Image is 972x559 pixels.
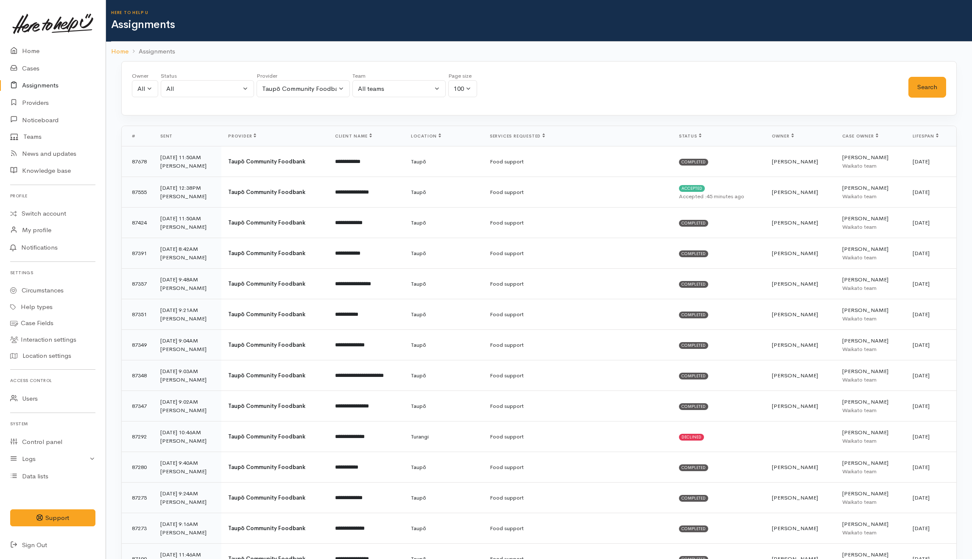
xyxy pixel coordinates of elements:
[154,238,221,269] td: [DATE] 8:42AM
[842,253,899,262] div: Waikato team
[913,250,930,257] time: [DATE]
[842,376,899,384] div: Waikato team
[404,330,483,360] td: Taupō
[228,433,305,440] b: Taupō Community Foodbank
[765,513,835,544] td: [PERSON_NAME]
[679,159,708,166] span: Completed
[128,47,175,56] li: Assignments
[404,452,483,483] td: Taupō
[10,509,95,527] button: Support
[765,299,835,330] td: [PERSON_NAME]
[160,253,215,262] div: [PERSON_NAME]
[913,280,930,287] time: [DATE]
[10,418,95,430] h6: System
[483,452,672,483] td: Food support
[122,452,154,483] td: 87280
[765,208,835,238] td: [PERSON_NAME]
[154,126,221,146] th: Sent
[483,208,672,238] td: Food support
[122,238,154,269] td: 87391
[404,208,483,238] td: Taupō
[404,360,483,391] td: Taupō
[404,391,483,421] td: Taupō
[228,158,305,165] b: Taupō Community Foodbank
[835,421,906,452] td: [PERSON_NAME]
[679,495,708,502] span: Completed
[228,250,305,257] b: Taupō Community Foodbank
[490,133,545,139] span: Services requested
[106,42,972,62] nav: breadcrumb
[842,528,899,537] div: Waikato team
[160,315,215,323] div: [PERSON_NAME]
[160,345,215,354] div: [PERSON_NAME]
[842,133,878,139] span: Case owner
[913,341,930,348] time: [DATE]
[913,133,938,139] span: Lifespan
[404,483,483,513] td: Taupō
[835,208,906,238] td: [PERSON_NAME]
[154,483,221,513] td: [DATE] 9:24AM
[404,238,483,269] td: Taupō
[160,162,215,170] div: [PERSON_NAME]
[111,10,972,15] h6: Here to help u
[679,464,708,471] span: Completed
[122,126,154,146] th: #
[765,452,835,483] td: [PERSON_NAME]
[448,72,477,80] div: Page size
[122,208,154,238] td: 87424
[483,269,672,299] td: Food support
[122,360,154,391] td: 87348
[483,146,672,177] td: Food support
[228,133,256,139] span: Provider
[483,238,672,269] td: Food support
[335,133,372,139] span: Client name
[154,360,221,391] td: [DATE] 9:03AM
[122,391,154,421] td: 87347
[483,360,672,391] td: Food support
[835,177,906,208] td: [PERSON_NAME]
[913,463,930,471] time: [DATE]
[913,494,930,501] time: [DATE]
[154,299,221,330] td: [DATE] 9:21AM
[122,330,154,360] td: 87349
[913,525,930,532] time: [DATE]
[257,72,350,80] div: Provider
[160,284,215,292] div: [PERSON_NAME]
[483,330,672,360] td: Food support
[835,391,906,421] td: [PERSON_NAME]
[765,238,835,269] td: [PERSON_NAME]
[679,403,708,410] span: Completed
[160,437,215,445] div: [PERSON_NAME]
[835,299,906,330] td: [PERSON_NAME]
[835,146,906,177] td: [PERSON_NAME]
[842,467,899,476] div: Waikato team
[842,315,899,323] div: Waikato team
[160,376,215,384] div: [PERSON_NAME]
[679,525,708,532] span: Completed
[132,80,158,98] button: All
[137,84,145,94] div: All
[679,312,708,318] span: Completed
[154,208,221,238] td: [DATE] 11:50AM
[228,525,305,532] b: Taupō Community Foodbank
[913,311,930,318] time: [DATE]
[483,483,672,513] td: Food support
[842,345,899,354] div: Waikato team
[122,513,154,544] td: 87273
[483,299,672,330] td: Food support
[908,77,946,98] button: Search
[154,269,221,299] td: [DATE] 9:48AM
[228,341,305,348] b: Taupō Community Foodbank
[765,483,835,513] td: [PERSON_NAME]
[228,188,305,196] b: Taupō Community Foodbank
[835,452,906,483] td: [PERSON_NAME]
[913,219,930,226] time: [DATE]
[122,299,154,330] td: 87351
[679,192,758,201] div: Accepted :
[122,269,154,299] td: 87357
[154,452,221,483] td: [DATE] 9:40AM
[132,72,158,80] div: Owner
[262,84,337,94] div: Taupō Community Foodbank
[404,513,483,544] td: Taupō
[765,391,835,421] td: [PERSON_NAME]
